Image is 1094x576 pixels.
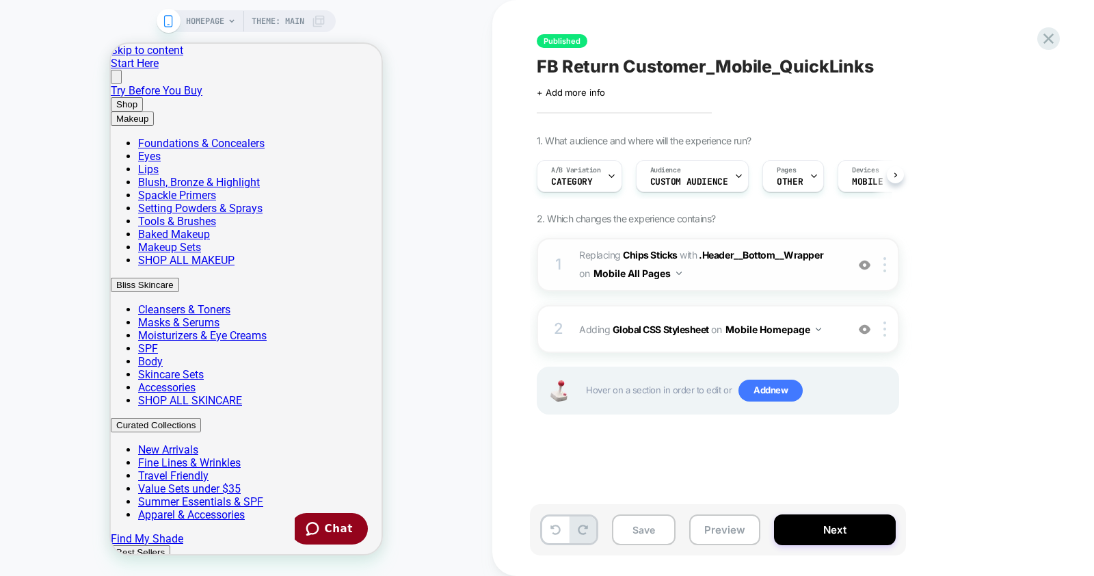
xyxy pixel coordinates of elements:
[27,106,50,119] a: Eyes
[551,166,601,175] span: A/B Variation
[27,285,156,298] a: Moisturizers & Eye Creams
[27,413,130,426] a: Fine Lines & Wrinkles
[612,514,676,545] button: Save
[27,132,149,145] a: Blush, Bronze & Highlight
[27,400,88,413] a: New Arrivals
[711,321,721,338] span: on
[579,249,678,261] span: Replacing
[27,259,120,272] a: Cleansers & Toners
[27,158,152,171] a: Setting Powders & Sprays
[650,166,681,175] span: Audience
[579,265,589,282] span: on
[725,319,821,339] button: Mobile Homepage
[738,380,803,402] span: Add new
[27,93,154,106] a: Foundations & Concealers
[852,177,883,187] span: MOBILE
[27,197,90,210] a: Makeup Sets
[551,177,593,187] span: Category
[27,311,52,324] a: Body
[252,10,304,32] span: Theme: MAIN
[593,263,682,283] button: Mobile All Pages
[859,324,870,335] img: crossed eye
[774,514,896,545] button: Next
[680,249,697,261] span: WITH
[650,177,728,187] span: Custom Audience
[545,380,572,402] img: Joystick
[689,514,760,545] button: Preview
[676,272,682,275] img: down arrow
[27,438,130,451] a: Value Sets under $35
[777,177,803,187] span: OTHER
[883,322,886,337] img: close
[613,324,709,335] b: Global CSS Stylesheet
[27,337,85,350] a: Accessories
[27,464,134,477] a: Apparel & Accessories
[579,319,840,339] span: Adding
[552,315,565,343] div: 2
[537,213,715,224] span: 2. Which changes the experience contains?
[586,380,891,402] span: Hover on a section in order to edit or
[186,10,224,32] span: HOMEPAGE
[537,56,874,77] span: FB Return Customer_Mobile_QuickLinks
[883,257,886,272] img: close
[184,469,257,503] iframe: Opens a widget where you can chat to one of our agents
[816,328,821,331] img: down arrow
[537,135,751,146] span: 1. What audience and where will the experience run?
[27,324,93,337] a: Skincare Sets
[537,87,605,98] span: + Add more info
[852,166,879,175] span: Devices
[27,145,105,158] a: Spackle Primers
[27,426,98,438] a: Travel Friendly
[27,171,105,184] a: Tools & Brushes
[27,272,109,285] a: Masks & Serums
[27,298,47,311] a: SPF
[27,451,152,464] a: Summer Essentials & SPF
[699,249,823,261] span: .Header__Bottom__Wrapper
[27,210,124,223] a: SHOP ALL MAKEUP
[27,350,131,363] a: SHOP ALL SKINCARE
[777,166,796,175] span: Pages
[27,119,48,132] a: Lips
[623,249,677,261] b: Chips Sticks
[552,251,565,278] div: 1
[27,184,99,197] a: Baked Makeup
[859,259,870,271] img: crossed eye
[537,34,587,48] span: Published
